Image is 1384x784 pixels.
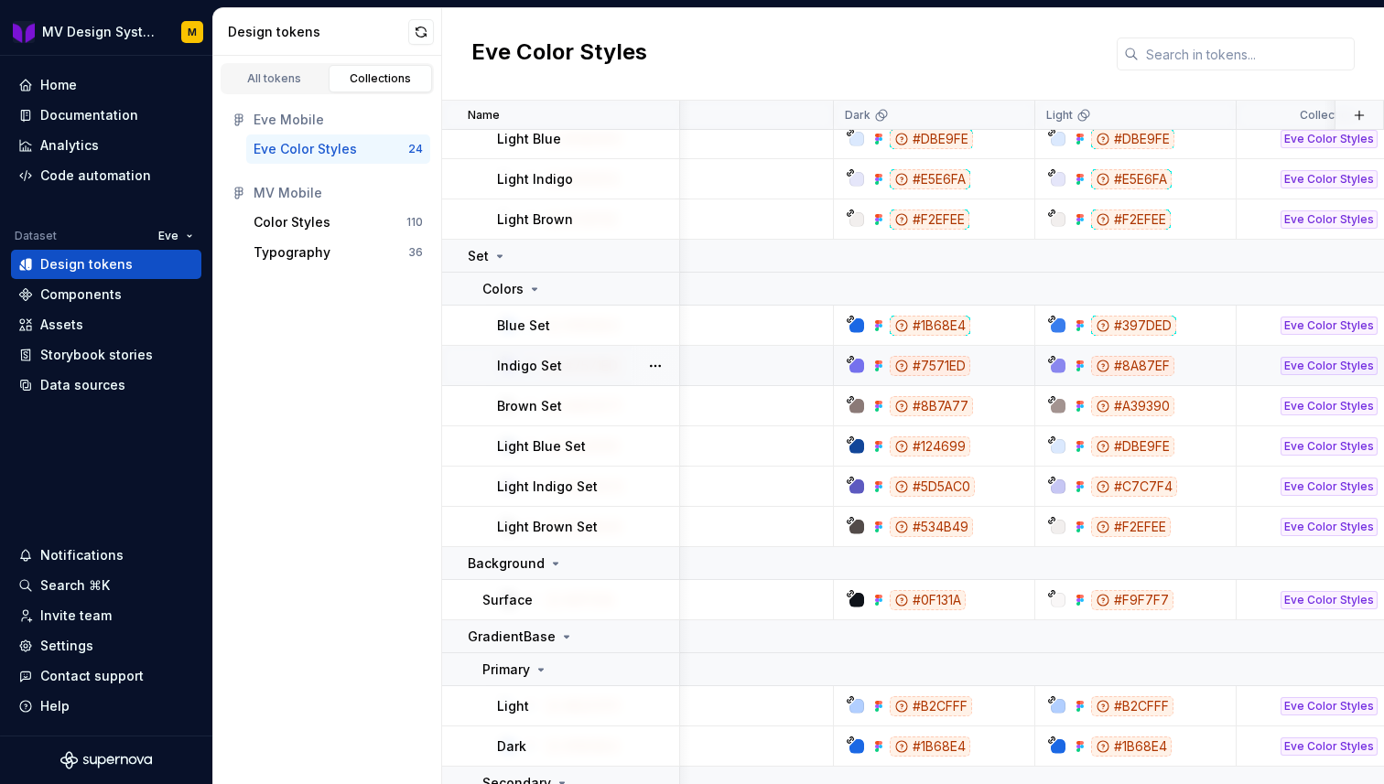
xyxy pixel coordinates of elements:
div: M [188,25,197,39]
p: Colors [482,280,524,298]
a: Documentation [11,101,201,130]
a: Assets [11,310,201,339]
button: MV Design System MobileM [4,12,209,51]
div: Design tokens [228,23,408,41]
div: #F9F7F7 [1091,590,1173,610]
div: #DBE9FE [1091,129,1174,149]
p: Indigo Set [497,357,562,375]
div: Dataset [15,229,57,243]
p: Brown Set [497,397,562,415]
a: Data sources [11,371,201,400]
p: Light Blue Set [497,437,586,456]
div: Assets [40,316,83,334]
div: Eve Mobile [254,111,423,129]
div: #534B49 [890,517,973,537]
div: Analytics [40,136,99,155]
div: Storybook stories [40,346,153,364]
div: #C7C7F4 [1091,477,1177,497]
div: #DBE9FE [1091,436,1174,456]
button: Search ⌘K [11,571,201,600]
a: Settings [11,631,201,660]
div: MV Design System Mobile [42,23,159,41]
button: Notifications [11,541,201,570]
div: #0F131A [890,590,966,610]
div: Eve Color Styles [1281,478,1378,496]
div: 36 [408,245,423,260]
div: Contact support [40,667,144,685]
p: Primary [482,660,530,679]
div: Design tokens [40,255,133,274]
p: Light Indigo Set [497,478,598,496]
button: Typography36 [246,238,430,267]
div: #DBE9FE [890,129,973,149]
div: #1B68E4 [890,316,970,336]
div: Data sources [40,376,125,394]
div: Eve Color Styles [1281,697,1378,715]
p: Set [468,247,489,265]
p: Light Brown [497,210,573,229]
button: Help [11,692,201,721]
svg: Supernova Logo [60,751,152,769]
span: Eve [158,229,178,243]
div: Eve Color Styles [1281,591,1378,609]
div: Color Styles [254,213,330,231]
div: All tokens [229,71,320,86]
div: 110 [406,215,423,230]
div: Documentation [40,106,138,124]
div: #8A87EF [1091,356,1174,376]
button: Eve Color Styles24 [246,134,430,164]
div: Eve Color Styles [1281,737,1378,756]
div: #1B68E4 [890,736,970,757]
div: #7571ED [890,356,970,376]
div: Typography [254,243,330,262]
div: #E5E6FA [1091,169,1172,189]
div: Eve Color Styles [1281,357,1378,375]
div: #1B68E4 [1091,736,1172,757]
div: #8B7A77 [890,396,973,416]
button: Color Styles110 [246,208,430,237]
div: Eve Color Styles [1281,518,1378,536]
a: Invite team [11,601,201,630]
a: Analytics [11,131,201,160]
input: Search in tokens... [1139,38,1355,70]
a: Home [11,70,201,100]
div: Settings [40,637,93,655]
h2: Eve Color Styles [471,38,647,70]
a: Design tokens [11,250,201,279]
div: Eve Color Styles [1281,170,1378,188]
button: Eve [150,223,201,249]
div: #B2CFFF [890,696,972,716]
div: Help [40,697,70,715]
a: Code automation [11,161,201,190]
p: Surface [482,591,533,609]
p: Dark [845,108,870,123]
p: Light Indigo [497,170,573,188]
div: Collections [335,71,427,86]
div: Eve Color Styles [1281,317,1378,335]
p: Background [468,554,545,573]
p: Blue Set [497,317,550,335]
div: Components [40,285,122,304]
div: Invite team [40,607,112,625]
p: Light Blue [497,130,561,148]
div: Eve Color Styles [1281,210,1378,229]
div: #E5E6FA [890,169,970,189]
p: Collection [1300,108,1355,123]
p: Light [1046,108,1073,123]
p: Light Brown Set [497,518,598,536]
p: Light [497,697,529,715]
p: Dark [497,737,526,756]
div: Eve Color Styles [254,140,357,158]
div: Search ⌘K [40,576,110,595]
img: b3ac2a31-7ea9-4fd1-9cb6-08b90a735998.png [13,21,35,43]
div: #F2EFEE [890,209,969,230]
div: #5D5AC0 [890,477,975,497]
div: #F2EFEE [1091,209,1171,230]
div: Eve Color Styles [1281,437,1378,456]
a: Storybook stories [11,340,201,370]
div: Eve Color Styles [1281,130,1378,148]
